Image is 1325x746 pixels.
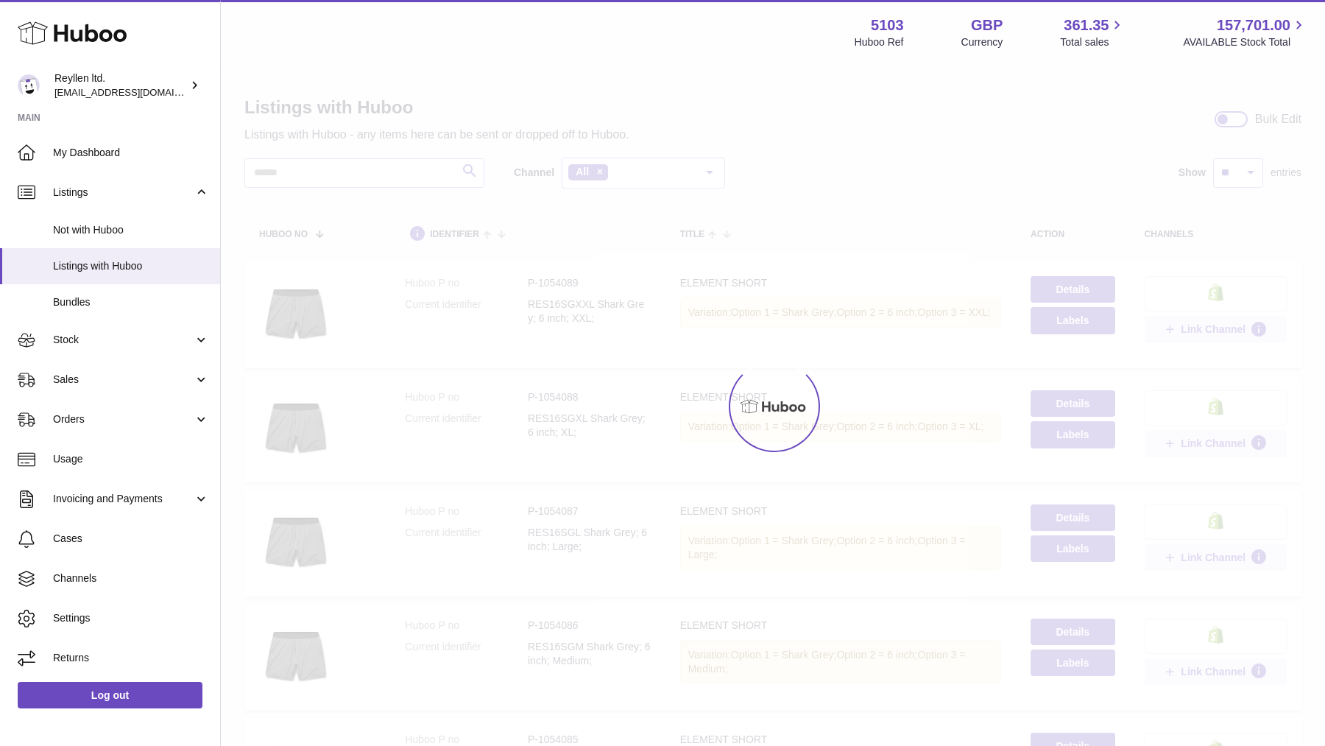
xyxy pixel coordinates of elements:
a: 361.35 Total sales [1060,15,1126,49]
span: Usage [53,452,209,466]
span: Cases [53,532,209,546]
span: Settings [53,611,209,625]
div: Huboo Ref [855,35,904,49]
span: [EMAIL_ADDRESS][DOMAIN_NAME] [54,86,216,98]
span: Listings with Huboo [53,259,209,273]
span: Sales [53,373,194,387]
a: Log out [18,682,202,708]
span: Channels [53,571,209,585]
img: reyllen@reyllen.com [18,74,40,96]
span: Listings [53,186,194,200]
span: 361.35 [1064,15,1109,35]
strong: 5103 [871,15,904,35]
span: Returns [53,651,209,665]
span: Orders [53,412,194,426]
span: Invoicing and Payments [53,492,194,506]
a: 157,701.00 AVAILABLE Stock Total [1183,15,1307,49]
strong: GBP [971,15,1003,35]
div: Reyllen ltd. [54,71,187,99]
span: My Dashboard [53,146,209,160]
span: 157,701.00 [1217,15,1290,35]
span: Bundles [53,295,209,309]
span: Stock [53,333,194,347]
span: Total sales [1060,35,1126,49]
span: AVAILABLE Stock Total [1183,35,1307,49]
div: Currency [961,35,1003,49]
span: Not with Huboo [53,223,209,237]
